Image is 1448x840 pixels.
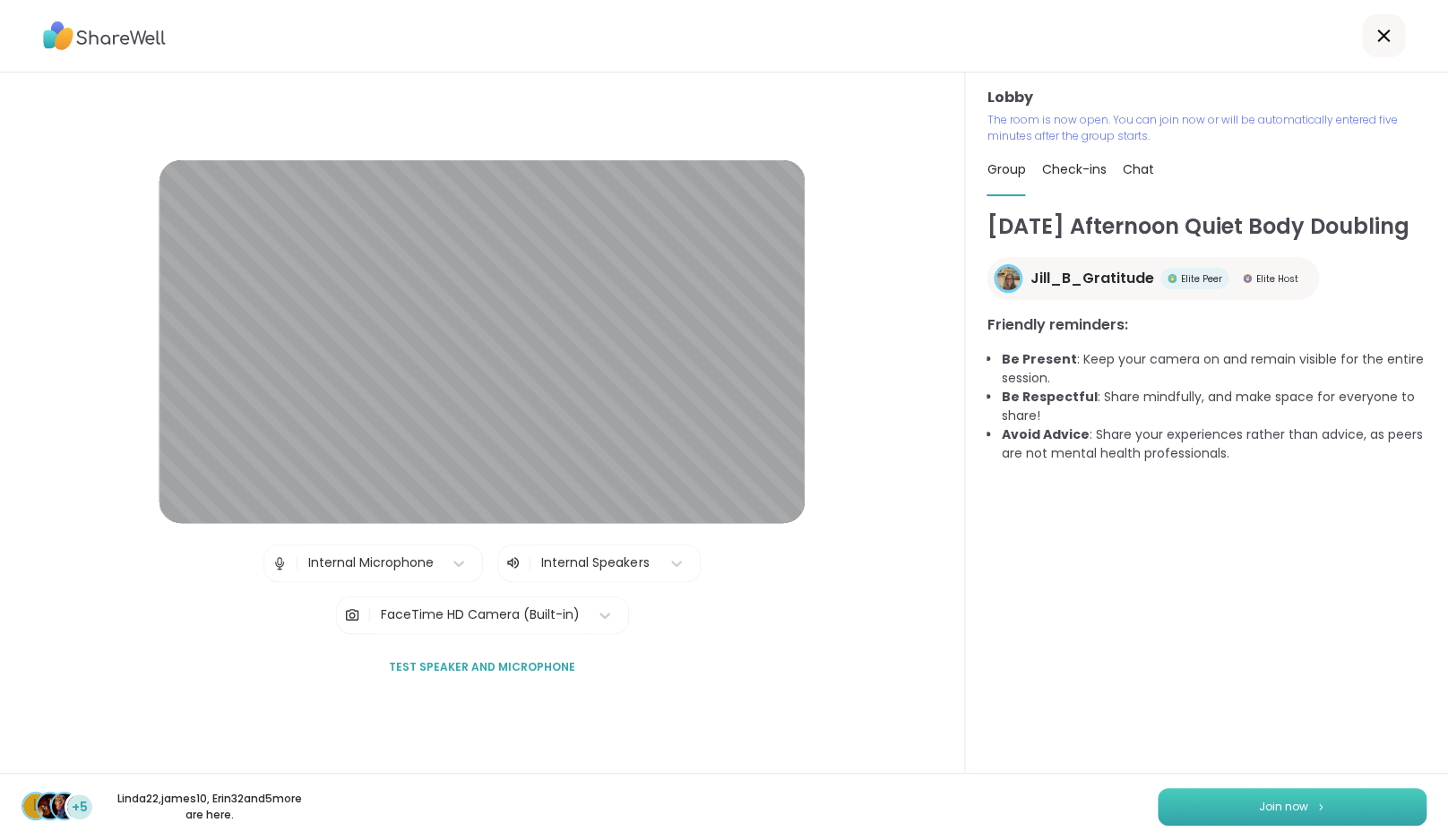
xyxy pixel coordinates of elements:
img: Camera [344,597,360,633]
span: Elite Peer [1180,272,1221,286]
button: Test speaker and microphone [382,648,582,686]
img: Erin32 [52,793,77,819]
button: Join now [1158,788,1426,826]
li: : Keep your camera on and remain visible for the entire session. [1001,350,1426,388]
a: Jill_B_GratitudeJill_B_GratitudeElite PeerElite PeerElite HostElite Host [987,257,1319,300]
img: Elite Peer [1168,274,1176,283]
b: Avoid Advice [1001,425,1089,443]
span: Test speaker and microphone [389,659,575,675]
li: : Share mindfully, and make space for everyone to share! [1001,388,1426,425]
span: | [367,597,372,633]
span: Chat [1122,160,1153,178]
div: FaceTime HD Camera (Built-in) [381,605,580,624]
img: Elite Host [1243,274,1252,283]
img: ShareWell Logomark [1315,801,1326,811]
span: Check-ins [1041,160,1106,178]
img: ShareWell Logo [43,15,166,56]
h3: Lobby [987,87,1426,108]
h3: Friendly reminders: [987,314,1426,336]
li: : Share your experiences rather than advice, as peers are not mental health professionals. [1001,425,1426,463]
p: The room is now open. You can join now or will be automatically entered five minutes after the gr... [987,112,1426,144]
span: +5 [72,798,88,817]
div: Internal Microphone [308,553,434,572]
p: Linda22 , james10 , Erin32 and 5 more are here. [109,791,310,823]
span: L [33,794,39,818]
span: Jill_B_Gratitude [1030,268,1153,289]
b: Be Respectful [1001,388,1097,406]
b: Be Present [1001,350,1076,368]
span: Join now [1259,799,1308,815]
img: james10 [38,793,63,819]
h1: [DATE] Afternoon Quiet Body Doubling [987,210,1426,243]
img: Microphone [271,545,288,581]
span: Elite Host [1255,272,1297,286]
span: Group [987,160,1025,178]
img: Jill_B_Gratitude [996,267,1020,290]
span: | [528,553,532,574]
span: | [295,545,299,581]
